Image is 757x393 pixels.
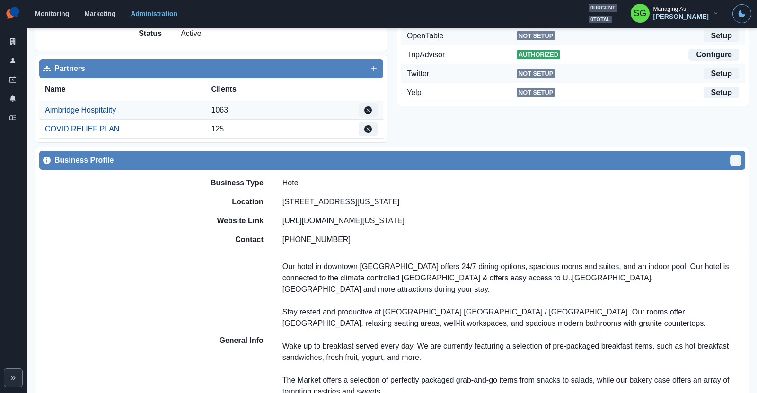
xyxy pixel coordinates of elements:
[145,336,264,345] h2: General Info
[634,2,647,25] div: Sarah Gleason
[4,91,22,106] a: Notifications
[730,155,741,166] button: Edit
[282,215,405,227] p: [URL][DOMAIN_NAME][US_STATE]
[282,234,351,245] p: [PHONE_NUMBER]
[211,123,359,135] div: 125
[145,197,264,206] h2: Location
[517,50,560,59] span: Authorized
[407,49,517,61] div: TripAdvisor
[589,4,617,12] span: 0 urgent
[35,10,69,17] a: Monitoring
[84,10,115,17] a: Marketing
[4,110,22,125] a: Inbox
[4,53,22,68] a: Users
[407,30,517,42] div: OpenTable
[131,10,177,17] a: Administration
[653,13,709,21] div: [PERSON_NAME]
[653,6,686,12] div: Managing As
[91,29,162,38] h2: Status
[359,122,378,136] button: Edit
[517,69,555,78] span: Not Setup
[407,87,517,98] div: Yelp
[359,103,378,117] button: Edit
[145,216,264,225] h2: Website Link
[43,155,741,166] div: Business Profile
[4,368,23,387] button: Expand
[688,49,739,61] a: Configure
[704,30,739,42] a: Setup
[704,68,739,79] a: Setup
[704,87,739,98] a: Setup
[589,16,612,24] span: 0 total
[732,4,751,23] button: Toggle Mode
[4,72,22,87] a: Draft Posts
[145,235,264,244] h2: Contact
[45,105,116,116] a: Aimbridge Hospitality
[211,105,359,116] div: 1063
[45,84,211,95] div: Name
[368,63,379,74] button: Add
[282,177,300,189] p: Hotel
[407,68,517,79] div: Twitter
[211,84,295,95] div: Clients
[282,196,399,208] p: [STREET_ADDRESS][US_STATE]
[145,178,264,187] h2: Business Type
[45,123,119,135] a: COVID RELIEF PLAN
[517,88,555,97] span: Not Setup
[623,4,727,23] button: Managing As[PERSON_NAME]
[43,63,379,74] div: Partners
[517,31,555,40] span: Not Setup
[4,34,22,49] a: Clients
[181,28,202,39] p: Active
